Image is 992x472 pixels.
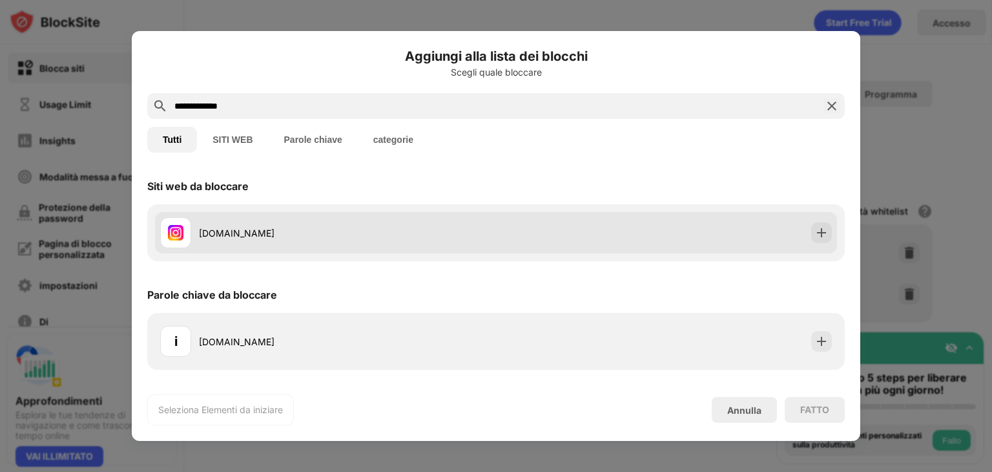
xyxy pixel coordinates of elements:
div: Seleziona Elementi da iniziare [158,403,283,416]
div: [DOMAIN_NAME] [199,226,496,240]
img: search.svg [152,98,168,114]
div: Siti web da bloccare [147,180,249,193]
h6: Aggiungi alla lista dei blocchi [147,47,845,66]
button: Parole chiave [269,127,358,153]
div: i [174,332,178,351]
div: [DOMAIN_NAME] [199,335,496,349]
img: favicons [168,225,183,241]
div: Parole chiave da bloccare [147,288,277,301]
div: FATTO [800,405,829,415]
div: Annulla [727,405,761,416]
button: Tutti [147,127,197,153]
div: Scegli quale bloccare [147,67,845,78]
button: SITI WEB [197,127,268,153]
img: search-close [824,98,840,114]
button: categorie [358,127,429,153]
